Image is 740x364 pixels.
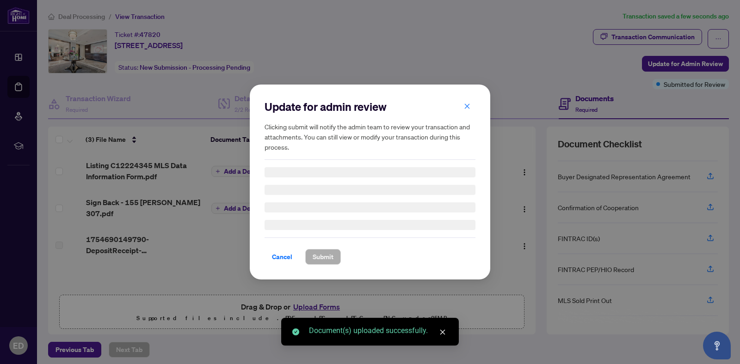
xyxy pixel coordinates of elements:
span: close [439,329,446,335]
h5: Clicking submit will notify the admin team to review your transaction and attachments. You can st... [265,121,475,152]
button: Submit [305,249,341,265]
h2: Update for admin review [265,99,475,114]
a: Close [438,327,448,337]
div: Document(s) uploaded successfully. [309,325,448,336]
span: close [464,103,470,109]
button: Open asap [703,332,731,359]
span: Cancel [272,249,292,264]
button: Cancel [265,249,300,265]
span: check-circle [292,328,299,335]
